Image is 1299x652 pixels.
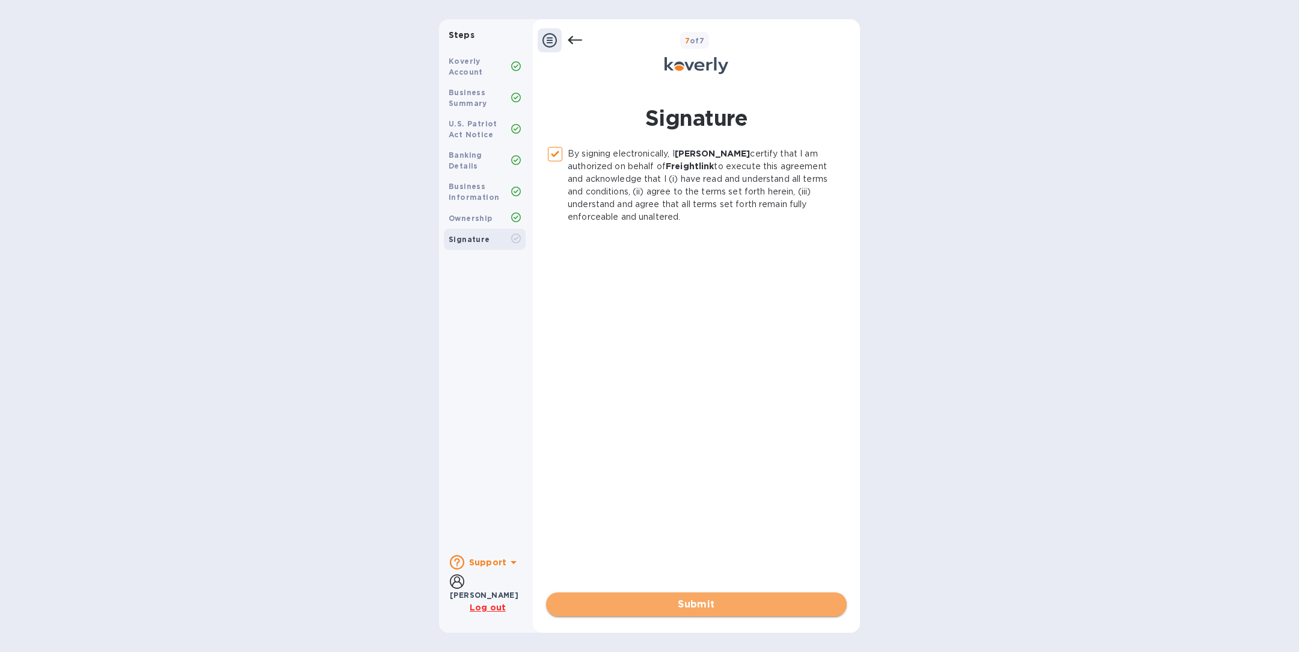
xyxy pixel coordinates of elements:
[685,36,690,45] span: 7
[449,151,482,170] b: Banking Details
[685,36,705,45] b: of 7
[546,103,847,133] h1: Signature
[666,161,714,171] b: Freightlink
[449,214,493,223] b: Ownership
[470,603,506,612] u: Log out
[449,119,497,139] b: U.S. Patriot Act Notice
[450,591,518,600] b: [PERSON_NAME]
[568,147,837,223] p: By signing electronically, I certify that I am authorized on behalf of to execute this agreement ...
[449,88,487,108] b: Business Summary
[449,235,490,244] b: Signature
[546,592,847,616] button: Submit
[449,30,474,40] b: Steps
[556,597,837,612] span: Submit
[449,57,483,76] b: Koverly Account
[469,557,506,567] b: Support
[675,149,751,158] b: [PERSON_NAME]
[449,182,499,202] b: Business Information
